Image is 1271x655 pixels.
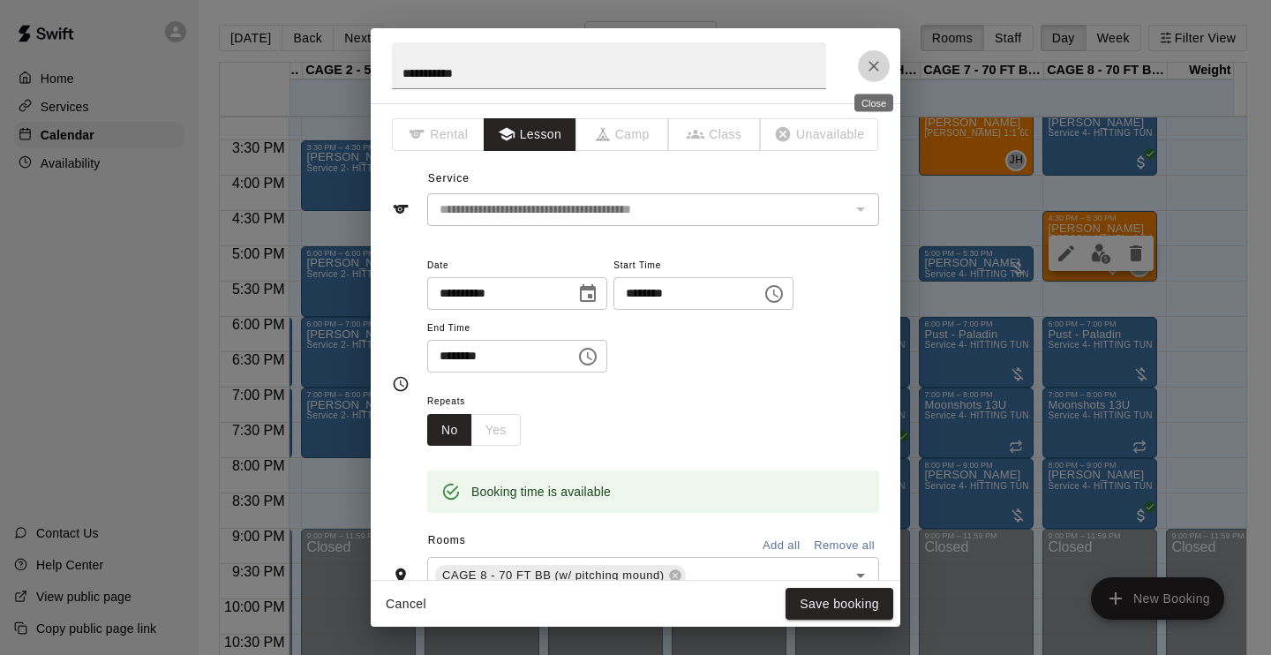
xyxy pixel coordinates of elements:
[435,565,686,586] div: CAGE 8 - 70 FT BB (w/ pitching mound)
[484,118,576,151] button: Lesson
[753,532,809,560] button: Add all
[854,94,893,112] div: Close
[786,588,893,621] button: Save booking
[392,118,485,151] span: The type of an existing booking cannot be changed
[428,172,470,184] span: Service
[570,339,605,374] button: Choose time, selected time is 5:30 PM
[471,476,611,508] div: Booking time is available
[756,276,792,312] button: Choose time, selected time is 4:30 PM
[809,532,879,560] button: Remove all
[378,588,434,621] button: Cancel
[392,200,410,218] svg: Service
[427,414,521,447] div: outlined button group
[427,390,535,414] span: Repeats
[427,254,607,278] span: Date
[428,534,466,546] span: Rooms
[427,193,879,226] div: The service of an existing booking cannot be changed
[613,254,793,278] span: Start Time
[858,50,890,82] button: Close
[392,375,410,393] svg: Timing
[392,567,410,584] svg: Rooms
[669,118,762,151] span: The type of an existing booking cannot be changed
[761,118,879,151] span: The type of an existing booking cannot be changed
[848,563,873,588] button: Open
[435,567,672,584] span: CAGE 8 - 70 FT BB (w/ pitching mound)
[427,414,472,447] button: No
[427,317,607,341] span: End Time
[570,276,605,312] button: Choose date, selected date is Aug 14, 2025
[576,118,669,151] span: The type of an existing booking cannot be changed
